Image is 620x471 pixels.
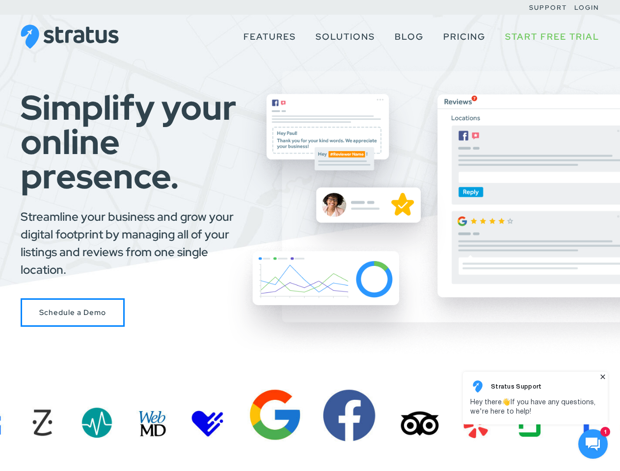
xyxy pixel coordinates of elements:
[243,27,296,46] a: Features
[529,3,567,12] a: Support
[574,3,599,12] a: Login
[21,90,252,193] h1: Simplify your online presence.
[505,27,599,46] a: Start Free Trial
[21,298,125,327] a: Schedule a Stratus Demo with Us
[443,27,485,46] a: Pricing
[395,27,424,46] a: Blog
[234,15,599,59] nav: Primary
[460,369,610,461] iframe: HelpCrunch
[316,27,375,46] a: Solutions
[21,25,119,49] img: Stratus
[227,64,620,356] img: Group of floating boxes showing Stratus features
[21,208,252,279] p: Streamline your business and grow your digital footprint by managing all of your listings and rev...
